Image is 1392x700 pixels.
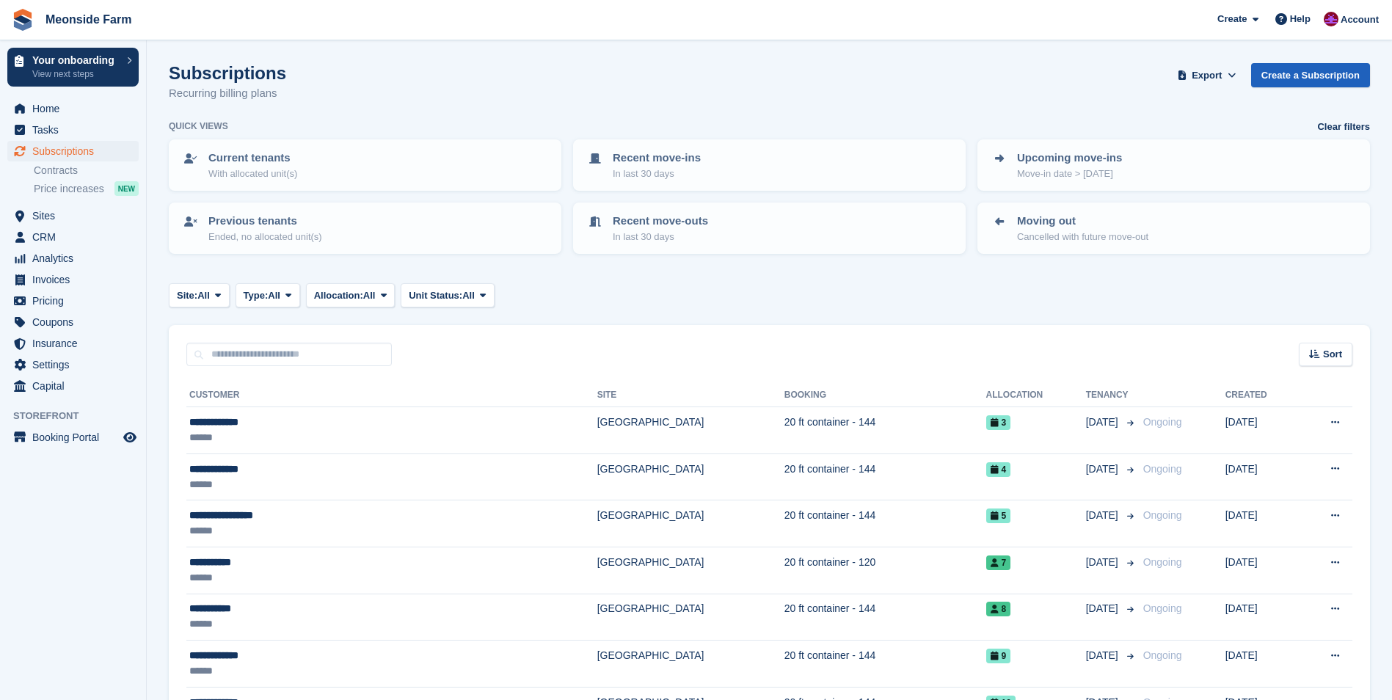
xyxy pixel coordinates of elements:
a: Previous tenants Ended, no allocated unit(s) [170,204,560,252]
td: 20 ft container - 144 [784,500,986,547]
button: Type: All [236,283,300,307]
span: Type: [244,288,269,303]
span: Ongoing [1143,556,1182,568]
a: Preview store [121,429,139,446]
span: Ongoing [1143,602,1182,614]
span: 9 [986,649,1011,663]
a: menu [7,354,139,375]
h6: Quick views [169,120,228,133]
span: [DATE] [1086,601,1121,616]
a: menu [7,227,139,247]
p: Recent move-outs [613,213,708,230]
td: [DATE] [1225,453,1299,500]
span: All [363,288,376,303]
a: menu [7,427,139,448]
a: Moving out Cancelled with future move-out [979,204,1369,252]
a: menu [7,291,139,311]
th: Tenancy [1086,384,1137,407]
span: Invoices [32,269,120,290]
a: menu [7,98,139,119]
span: Sort [1323,347,1342,362]
a: Create a Subscription [1251,63,1370,87]
span: Insurance [32,333,120,354]
span: All [197,288,210,303]
p: Previous tenants [208,213,322,230]
a: Current tenants With allocated unit(s) [170,141,560,189]
a: menu [7,312,139,332]
span: 3 [986,415,1011,430]
button: Export [1175,63,1239,87]
p: Ended, no allocated unit(s) [208,230,322,244]
td: [DATE] [1225,500,1299,547]
p: Recurring billing plans [169,85,286,102]
a: menu [7,333,139,354]
th: Booking [784,384,986,407]
span: 5 [986,508,1011,523]
td: [GEOGRAPHIC_DATA] [597,641,784,688]
span: Subscriptions [32,141,120,161]
th: Allocation [986,384,1086,407]
td: [DATE] [1225,641,1299,688]
td: [GEOGRAPHIC_DATA] [597,594,784,641]
span: Home [32,98,120,119]
td: [DATE] [1225,547,1299,594]
a: Price increases NEW [34,181,139,197]
p: View next steps [32,68,120,81]
td: 20 ft container - 144 [784,407,986,454]
img: stora-icon-8386f47178a22dfd0bd8f6a31ec36ba5ce8667c1dd55bd0f319d3a0aa187defe.svg [12,9,34,31]
span: Tasks [32,120,120,140]
th: Customer [186,384,597,407]
span: Coupons [32,312,120,332]
td: [DATE] [1225,594,1299,641]
p: Cancelled with future move-out [1017,230,1148,244]
span: Ongoing [1143,463,1182,475]
span: Ongoing [1143,649,1182,661]
span: [DATE] [1086,415,1121,430]
span: 4 [986,462,1011,477]
div: NEW [114,181,139,196]
span: 8 [986,602,1011,616]
th: Created [1225,384,1299,407]
td: [GEOGRAPHIC_DATA] [597,547,784,594]
span: Sites [32,205,120,226]
a: Your onboarding View next steps [7,48,139,87]
a: menu [7,269,139,290]
button: Site: All [169,283,230,307]
p: With allocated unit(s) [208,167,297,181]
span: Allocation: [314,288,363,303]
button: Allocation: All [306,283,396,307]
a: menu [7,248,139,269]
span: Settings [32,354,120,375]
span: Pricing [32,291,120,311]
span: Ongoing [1143,416,1182,428]
span: CRM [32,227,120,247]
span: Analytics [32,248,120,269]
span: All [268,288,280,303]
td: 20 ft container - 144 [784,453,986,500]
span: Storefront [13,409,146,423]
span: Unit Status: [409,288,462,303]
p: Move-in date > [DATE] [1017,167,1122,181]
span: [DATE] [1086,555,1121,570]
img: Oliver Atkinson [1324,12,1338,26]
p: In last 30 days [613,167,701,181]
p: In last 30 days [613,230,708,244]
h1: Subscriptions [169,63,286,83]
td: [GEOGRAPHIC_DATA] [597,500,784,547]
span: Export [1192,68,1222,83]
a: menu [7,205,139,226]
a: menu [7,141,139,161]
span: [DATE] [1086,648,1121,663]
td: [GEOGRAPHIC_DATA] [597,453,784,500]
p: Current tenants [208,150,297,167]
span: [DATE] [1086,462,1121,477]
a: Contracts [34,164,139,178]
a: Clear filters [1317,120,1370,134]
p: Moving out [1017,213,1148,230]
td: 20 ft container - 144 [784,641,986,688]
span: Account [1341,12,1379,27]
td: [DATE] [1225,407,1299,454]
p: Upcoming move-ins [1017,150,1122,167]
p: Recent move-ins [613,150,701,167]
a: Upcoming move-ins Move-in date > [DATE] [979,141,1369,189]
